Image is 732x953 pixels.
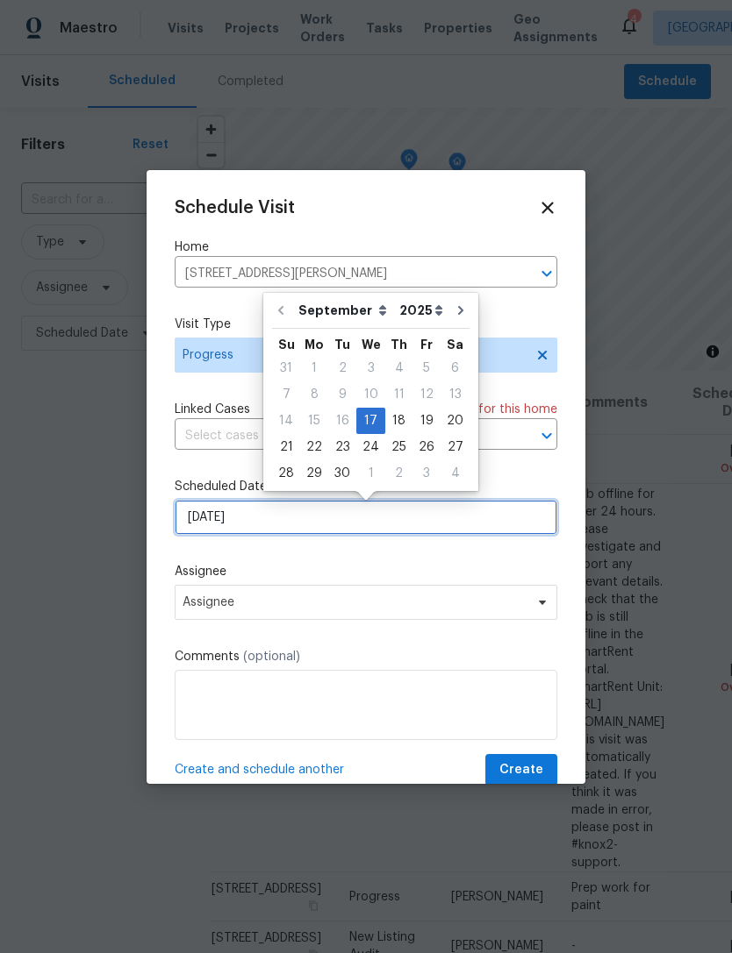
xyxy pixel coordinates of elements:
div: Sun Sep 28 2025 [272,460,300,487]
div: Sat Sep 06 2025 [441,355,470,381]
div: Fri Sep 05 2025 [413,355,441,381]
abbr: Tuesday [334,338,350,351]
abbr: Wednesday [362,338,381,351]
label: Assignee [175,563,557,580]
select: Month [294,297,395,324]
div: 4 [441,461,470,486]
div: 7 [272,382,300,407]
div: Tue Sep 09 2025 [328,381,356,408]
div: 13 [441,382,470,407]
div: Tue Sep 30 2025 [328,460,356,487]
input: M/D/YYYY [175,500,557,535]
div: 28 [272,461,300,486]
label: Visit Type [175,316,557,333]
div: 29 [300,461,328,486]
div: Sun Sep 07 2025 [272,381,300,408]
div: Sun Aug 31 2025 [272,355,300,381]
div: Sat Oct 04 2025 [441,460,470,487]
div: Wed Sep 10 2025 [356,381,385,408]
div: Thu Sep 11 2025 [385,381,413,408]
abbr: Friday [420,338,433,351]
span: Create [499,759,543,781]
div: Thu Oct 02 2025 [385,460,413,487]
div: 9 [328,382,356,407]
div: 8 [300,382,328,407]
span: Schedule Visit [175,199,295,217]
div: 6 [441,356,470,380]
div: 5 [413,356,441,380]
div: Thu Sep 25 2025 [385,434,413,460]
span: Close [538,198,557,217]
div: 10 [356,382,385,407]
div: Sun Sep 21 2025 [272,434,300,460]
div: 23 [328,435,356,459]
span: (optional) [243,651,300,663]
div: 2 [385,461,413,486]
abbr: Saturday [447,338,463,351]
div: 16 [328,409,356,433]
span: Assignee [183,595,527,609]
div: Sat Sep 20 2025 [441,408,470,434]
div: Fri Sep 26 2025 [413,434,441,460]
input: Select cases [175,423,508,450]
div: Mon Sep 15 2025 [300,408,328,434]
div: 1 [356,461,385,486]
div: 21 [272,435,300,459]
div: Sat Sep 13 2025 [441,381,470,408]
div: 15 [300,409,328,433]
div: 20 [441,409,470,433]
div: 11 [385,382,413,407]
button: Open [535,261,559,286]
div: 24 [356,435,385,459]
div: 3 [356,356,385,380]
abbr: Sunday [278,338,295,351]
div: Sun Sep 14 2025 [272,408,300,434]
div: Tue Sep 16 2025 [328,408,356,434]
div: 17 [356,409,385,433]
div: 26 [413,435,441,459]
div: Mon Sep 08 2025 [300,381,328,408]
div: Fri Sep 19 2025 [413,408,441,434]
div: 12 [413,382,441,407]
div: 3 [413,461,441,486]
input: Enter in an address [175,260,508,288]
div: 14 [272,409,300,433]
div: 19 [413,409,441,433]
abbr: Monday [305,338,324,351]
div: Wed Sep 17 2025 [356,408,385,434]
div: 1 [300,356,328,380]
div: 4 [385,356,413,380]
div: Tue Sep 02 2025 [328,355,356,381]
div: 2 [328,356,356,380]
label: Comments [175,648,557,665]
label: Home [175,238,557,256]
div: Tue Sep 23 2025 [328,434,356,460]
div: Mon Sep 29 2025 [300,460,328,487]
div: Thu Sep 18 2025 [385,408,413,434]
div: Mon Sep 22 2025 [300,434,328,460]
button: Open [535,423,559,448]
select: Year [395,297,448,324]
span: Create and schedule another [175,761,344,779]
abbr: Thursday [391,338,407,351]
button: Create [485,754,557,786]
div: 27 [441,435,470,459]
button: Go to previous month [268,293,294,328]
span: Linked Cases [175,401,250,418]
div: 22 [300,435,328,459]
div: Mon Sep 01 2025 [300,355,328,381]
div: Fri Sep 12 2025 [413,381,441,408]
div: Thu Sep 04 2025 [385,355,413,381]
div: Wed Sep 24 2025 [356,434,385,460]
div: Wed Sep 03 2025 [356,355,385,381]
div: Sat Sep 27 2025 [441,434,470,460]
div: 31 [272,356,300,380]
span: Progress [183,346,524,364]
div: 30 [328,461,356,486]
div: Wed Oct 01 2025 [356,460,385,487]
button: Go to next month [448,293,474,328]
label: Scheduled Date [175,478,557,495]
div: Fri Oct 03 2025 [413,460,441,487]
div: 18 [385,409,413,433]
div: 25 [385,435,413,459]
